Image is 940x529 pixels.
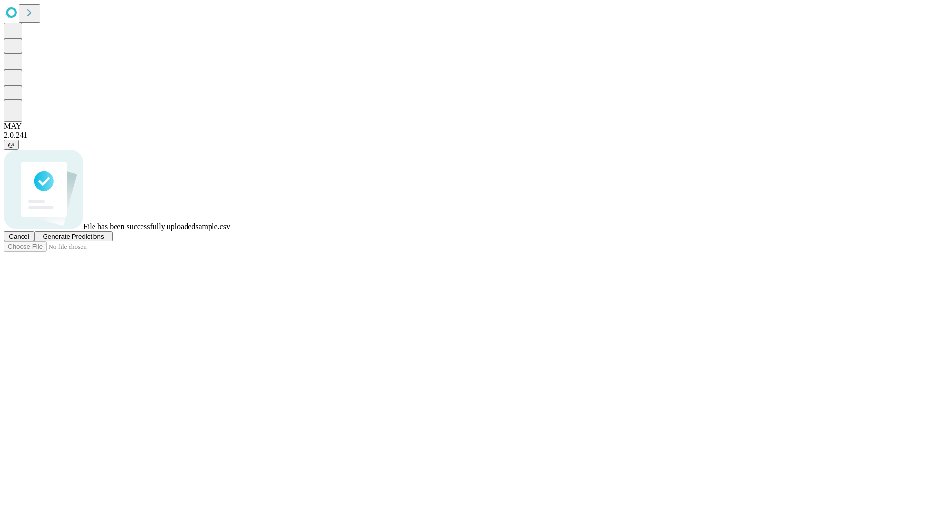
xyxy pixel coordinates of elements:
span: Cancel [9,233,29,240]
button: Generate Predictions [34,231,113,241]
span: File has been successfully uploaded [83,222,195,231]
span: @ [8,141,15,148]
div: MAY [4,122,936,131]
div: 2.0.241 [4,131,936,140]
span: sample.csv [195,222,230,231]
span: Generate Predictions [43,233,104,240]
button: Cancel [4,231,34,241]
button: @ [4,140,19,150]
